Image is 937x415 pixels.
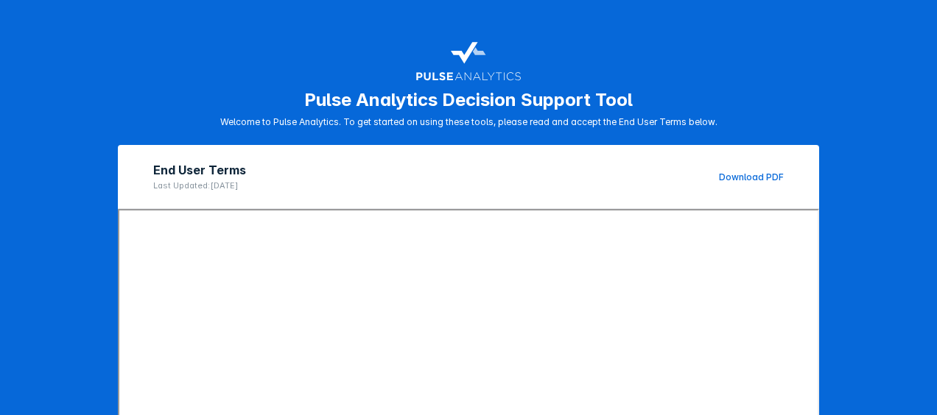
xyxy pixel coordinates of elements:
[153,163,246,177] h2: End User Terms
[719,171,784,182] a: Download PDF
[304,89,633,110] h1: Pulse Analytics Decision Support Tool
[220,116,717,127] p: Welcome to Pulse Analytics. To get started on using these tools, please read and accept the End U...
[153,180,246,191] p: Last Updated: [DATE]
[415,35,522,83] img: pulse-logo-user-terms.svg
